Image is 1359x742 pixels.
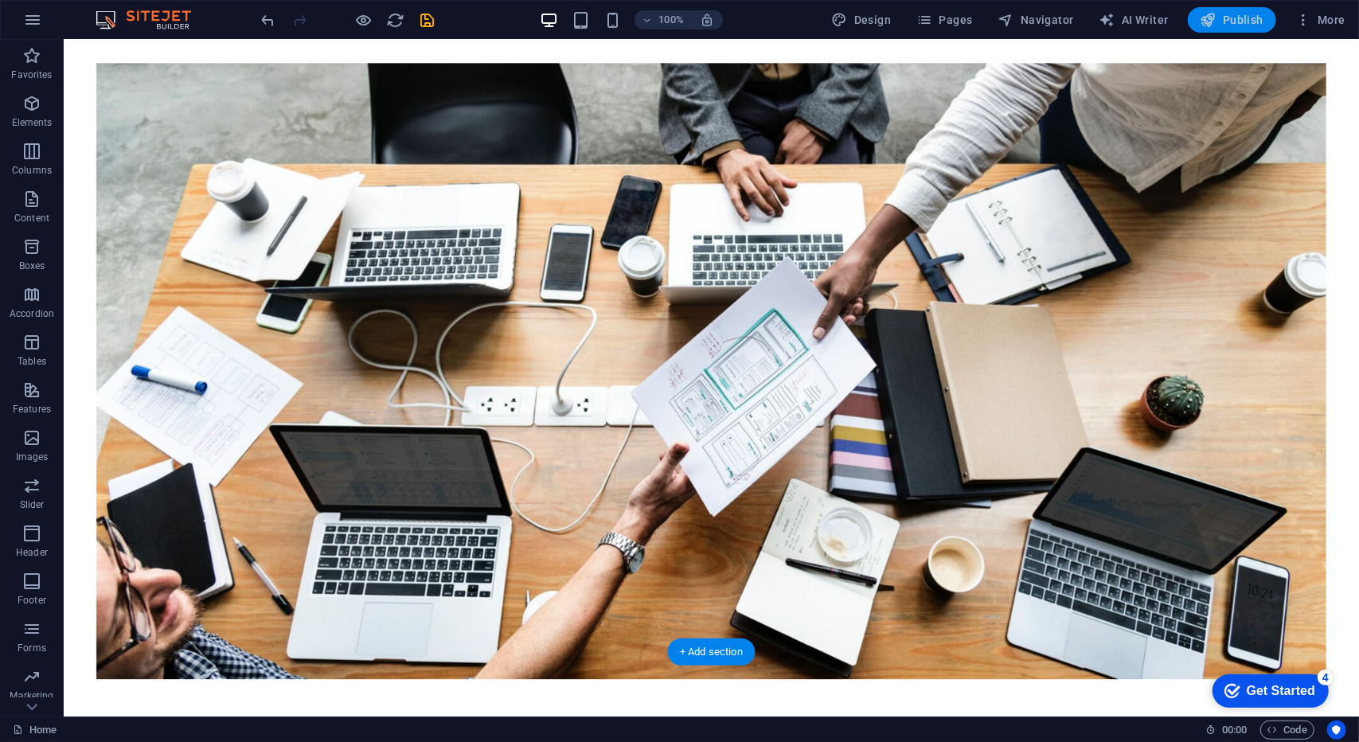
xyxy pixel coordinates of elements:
[20,498,45,511] p: Slider
[700,13,714,27] i: On resize automatically adjust zoom level to fit chosen device.
[1188,7,1276,33] button: Publish
[10,307,54,320] p: Accordion
[1260,721,1314,740] button: Code
[12,116,53,129] p: Elements
[259,10,278,29] button: undo
[118,3,134,19] div: 4
[16,451,49,463] p: Images
[18,642,46,654] p: Forms
[1099,12,1169,28] span: AI Writer
[386,10,405,29] button: reload
[832,12,892,28] span: Design
[635,10,691,29] button: 100%
[1233,724,1236,736] span: :
[826,7,898,33] div: Design (Ctrl+Alt+Y)
[910,7,978,33] button: Pages
[419,11,437,29] i: Save (Ctrl+S)
[992,7,1080,33] button: Navigator
[1205,721,1248,740] h6: Session time
[92,10,211,29] img: Editor Logo
[14,212,49,225] p: Content
[916,12,972,28] span: Pages
[1289,7,1352,33] button: More
[16,546,48,559] p: Header
[1327,721,1346,740] button: Usercentrics
[1295,12,1345,28] span: More
[387,11,405,29] i: Reload page
[658,10,684,29] h6: 100%
[1201,12,1263,28] span: Publish
[18,355,46,368] p: Tables
[13,8,129,41] div: Get Started 4 items remaining, 20% complete
[1267,721,1307,740] span: Code
[13,403,51,416] p: Features
[260,11,278,29] i: Undo: Change text (Ctrl+Z)
[12,164,52,177] p: Columns
[47,18,115,32] div: Get Started
[10,689,53,702] p: Marketing
[998,12,1074,28] span: Navigator
[11,68,52,81] p: Favorites
[13,721,57,740] a: Click to cancel selection. Double-click to open Pages
[1222,721,1247,740] span: 00 00
[1093,7,1175,33] button: AI Writer
[354,10,373,29] button: Click here to leave preview mode and continue editing
[826,7,898,33] button: Design
[19,260,45,272] p: Boxes
[667,639,756,666] div: + Add section
[18,594,46,607] p: Footer
[418,10,437,29] button: save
